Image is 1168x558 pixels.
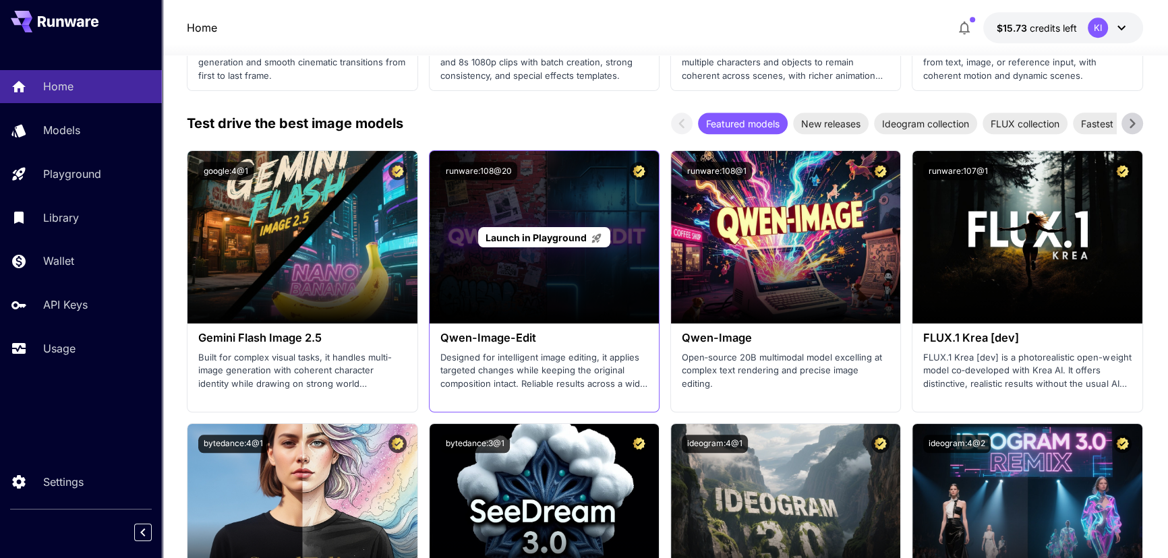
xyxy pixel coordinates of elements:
img: alt [671,151,900,323]
div: Ideogram collection [874,113,977,134]
span: Launch in Playground [486,232,587,243]
p: API Keys [43,297,88,313]
div: Featured models [698,113,788,134]
a: Home [187,20,217,36]
span: Featured models [698,117,788,131]
button: ideogram:4@1 [682,435,748,453]
p: Enhances multi-entity consistency, allowing multiple characters and objects to remain coherent ac... [682,43,889,83]
span: Ideogram collection [874,117,977,131]
button: Certified Model – Vetted for best performance and includes a commercial license. [1113,435,1132,453]
p: Settings [43,474,84,490]
button: runware:108@1 [682,162,752,180]
div: $15.73074 [997,21,1077,35]
span: Fastest models [1073,117,1156,131]
img: alt [912,151,1142,323]
button: Certified Model – Vetted for best performance and includes a commercial license. [630,435,648,453]
p: FLUX.1 Krea [dev] is a photorealistic open-weight model co‑developed with Krea AI. It offers dist... [923,351,1131,391]
div: FLUX collection [983,113,1068,134]
span: New releases [793,117,869,131]
p: Initial release offering full 1080p video up to 16s from text, image, or reference input, with co... [923,43,1131,83]
p: Open‑source 20B multimodal model excelling at complex text rendering and precise image editing. [682,351,889,391]
div: New releases [793,113,869,134]
p: Library [43,210,79,226]
button: bytedance:4@1 [198,435,268,453]
h3: Gemini Flash Image 2.5 [198,332,406,344]
h3: FLUX.1 Krea [dev] [923,332,1131,344]
p: Designed for intelligent image editing, it applies targeted changes while keeping the original co... [440,351,648,391]
button: Certified Model – Vetted for best performance and includes a commercial license. [388,162,407,180]
div: KI [1088,18,1108,38]
img: alt [187,151,417,323]
div: Fastest models [1073,113,1156,134]
p: Experimental variant featuring built-in audio generation and smooth cinematic transitions from fi... [198,43,406,83]
button: google:4@1 [198,162,254,180]
h3: Qwen-Image [682,332,889,344]
button: Collapse sidebar [134,524,152,541]
span: credits left [1030,22,1077,34]
p: Models [43,122,80,138]
button: $15.73074KI [983,12,1143,43]
p: Test drive the best image models [187,113,403,133]
p: Usage [43,340,76,356]
button: ideogram:4@2 [923,435,991,453]
button: runware:107@1 [923,162,993,180]
button: Certified Model – Vetted for best performance and includes a commercial license. [871,162,889,180]
span: $15.73 [997,22,1030,34]
button: bytedance:3@1 [440,435,510,453]
button: runware:108@20 [440,162,517,180]
button: Certified Model – Vetted for best performance and includes a commercial license. [871,435,889,453]
p: Built for complex visual tasks, it handles multi-image generation with coherent character identit... [198,351,406,391]
p: Faster, more affordable generation. Supports 4s and 8s 1080p clips with batch creation, strong co... [440,43,648,83]
p: Wallet [43,253,74,269]
span: FLUX collection [983,117,1068,131]
div: Collapse sidebar [144,520,162,545]
nav: breadcrumb [187,20,217,36]
button: Certified Model – Vetted for best performance and includes a commercial license. [388,435,407,453]
h3: Qwen-Image-Edit [440,332,648,344]
p: Playground [43,166,101,182]
button: Certified Model – Vetted for best performance and includes a commercial license. [1113,162,1132,180]
a: Launch in Playground [478,227,610,248]
button: Certified Model – Vetted for best performance and includes a commercial license. [630,162,648,180]
p: Home [43,78,74,94]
